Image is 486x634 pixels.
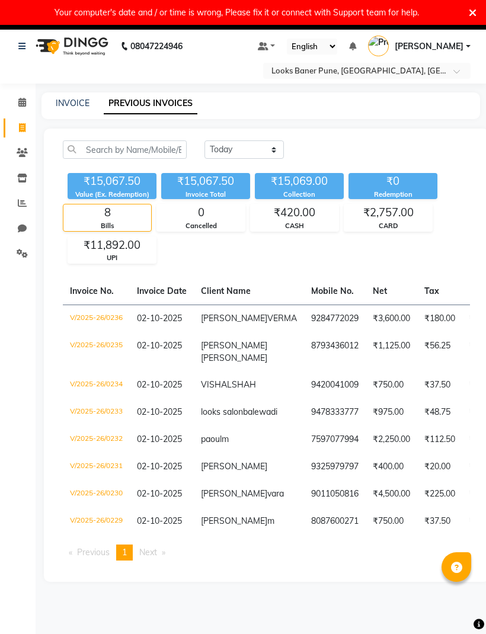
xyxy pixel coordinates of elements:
[243,406,277,417] span: balewadi
[366,332,417,372] td: ₹1,125.00
[304,426,366,453] td: 7597077994
[344,204,432,221] div: ₹2,757.00
[417,332,462,372] td: ₹56.25
[63,453,130,481] td: V/2025-26/0231
[104,93,197,114] a: PREVIOUS INVOICES
[130,30,183,63] b: 08047224946
[201,353,267,363] span: [PERSON_NAME]
[232,379,256,390] span: SHAH
[137,379,182,390] span: 02-10-2025
[161,190,250,200] div: Invoice Total
[68,190,156,200] div: Value (Ex. Redemption)
[366,426,417,453] td: ₹2,250.00
[267,488,284,499] span: vara
[68,173,156,190] div: ₹15,067.50
[63,204,151,221] div: 8
[201,515,267,526] span: [PERSON_NAME]
[424,286,439,296] span: Tax
[70,286,114,296] span: Invoice No.
[201,379,232,390] span: VISHAL
[251,221,338,231] div: CASH
[304,453,366,481] td: 9325979797
[255,190,344,200] div: Collection
[161,173,250,190] div: ₹15,067.50
[55,5,419,20] div: Your computer's date and / or time is wrong, Please fix it or connect with Support team for help.
[366,305,417,333] td: ₹3,600.00
[137,488,182,499] span: 02-10-2025
[267,313,297,324] span: VERMA
[255,173,344,190] div: ₹15,069.00
[311,286,354,296] span: Mobile No.
[344,221,432,231] div: CARD
[251,204,338,221] div: ₹420.00
[201,313,267,324] span: [PERSON_NAME]
[157,221,245,231] div: Cancelled
[417,372,462,399] td: ₹37.50
[267,515,274,526] span: m
[63,332,130,372] td: V/2025-26/0235
[304,481,366,508] td: 9011050816
[395,40,463,53] span: [PERSON_NAME]
[417,481,462,508] td: ₹225.00
[137,461,182,472] span: 02-10-2025
[304,508,366,535] td: 8087600271
[56,98,89,108] a: INVOICE
[157,204,245,221] div: 0
[348,190,437,200] div: Redemption
[63,140,187,159] input: Search by Name/Mobile/Email/Invoice No
[417,399,462,426] td: ₹48.75
[122,547,127,558] span: 1
[222,434,229,444] span: m
[436,587,474,622] iframe: chat widget
[304,332,366,372] td: 8793436012
[366,372,417,399] td: ₹750.00
[201,488,267,499] span: [PERSON_NAME]
[368,36,389,56] img: Pronoy Paul
[417,508,462,535] td: ₹37.50
[201,406,243,417] span: looks salon
[63,221,151,231] div: Bills
[417,453,462,481] td: ₹20.00
[63,545,470,561] nav: Pagination
[139,547,157,558] span: Next
[304,372,366,399] td: 9420041009
[201,434,222,444] span: paoul
[304,305,366,333] td: 9284772029
[137,406,182,417] span: 02-10-2025
[68,237,156,254] div: ₹11,892.00
[63,399,130,426] td: V/2025-26/0233
[304,399,366,426] td: 9478333777
[366,399,417,426] td: ₹975.00
[201,340,267,351] span: [PERSON_NAME]
[417,305,462,333] td: ₹180.00
[63,372,130,399] td: V/2025-26/0234
[348,173,437,190] div: ₹0
[373,286,387,296] span: Net
[201,286,251,296] span: Client Name
[366,481,417,508] td: ₹4,500.00
[63,305,130,333] td: V/2025-26/0236
[366,453,417,481] td: ₹400.00
[137,434,182,444] span: 02-10-2025
[137,340,182,351] span: 02-10-2025
[366,508,417,535] td: ₹750.00
[63,426,130,453] td: V/2025-26/0232
[68,253,156,263] div: UPI
[63,508,130,535] td: V/2025-26/0229
[63,481,130,508] td: V/2025-26/0230
[137,313,182,324] span: 02-10-2025
[77,547,110,558] span: Previous
[137,515,182,526] span: 02-10-2025
[30,30,111,63] img: logo
[137,286,187,296] span: Invoice Date
[417,426,462,453] td: ₹112.50
[201,461,267,472] span: [PERSON_NAME]
[469,286,484,296] span: Fee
